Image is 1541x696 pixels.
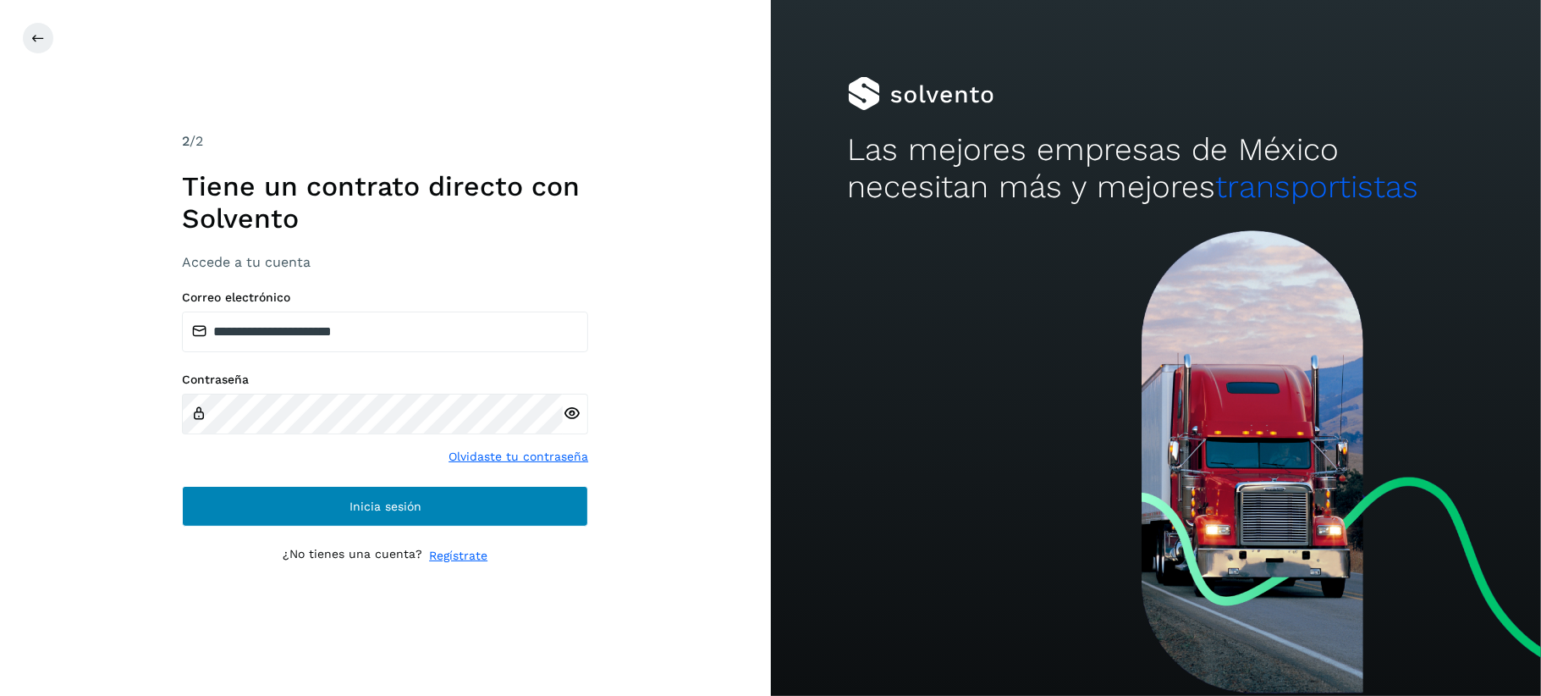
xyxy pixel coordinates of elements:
label: Correo electrónico [182,290,588,305]
h2: Las mejores empresas de México necesitan más y mejores [848,131,1464,207]
p: ¿No tienes una cuenta? [283,547,422,565]
h1: Tiene un contrato directo con Solvento [182,170,588,235]
h3: Accede a tu cuenta [182,254,588,270]
a: Regístrate [429,547,487,565]
span: transportistas [1216,168,1419,205]
button: Inicia sesión [182,486,588,527]
label: Contraseña [182,373,588,387]
div: /2 [182,131,588,152]
span: Inicia sesión [349,500,421,512]
span: 2 [182,133,190,149]
a: Olvidaste tu contraseña [449,448,588,466]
